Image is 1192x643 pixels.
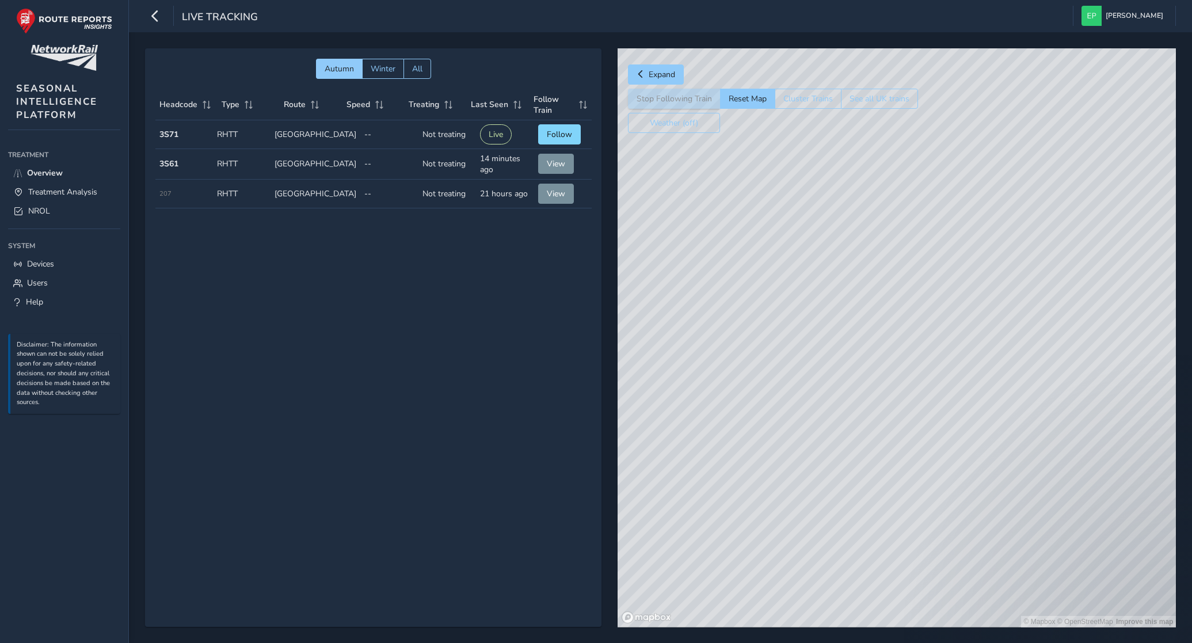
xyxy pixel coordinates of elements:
div: Treatment [8,146,120,163]
span: SEASONAL INTELLIGENCE PLATFORM [16,82,97,121]
td: 21 hours ago [476,180,534,208]
span: Treating [409,99,439,110]
td: [GEOGRAPHIC_DATA] [271,180,360,208]
img: rr logo [16,8,112,34]
span: Route [284,99,306,110]
button: Expand [628,64,684,85]
img: customer logo [31,45,98,71]
span: View [547,158,565,169]
button: Reset Map [720,89,775,109]
span: Overview [27,168,63,178]
span: View [547,188,565,199]
img: diamond-layout [1081,6,1102,26]
strong: 3S61 [159,158,178,169]
button: Follow [538,124,581,144]
td: Not treating [418,120,476,149]
span: Users [27,277,48,288]
button: Cluster Trains [775,89,841,109]
a: Users [8,273,120,292]
td: -- [360,180,418,208]
td: Not treating [418,180,476,208]
button: All [403,59,431,79]
span: Headcode [159,99,197,110]
span: Devices [27,258,54,269]
button: Live [480,124,512,144]
button: Weather (off) [628,113,720,133]
td: Not treating [418,149,476,180]
td: RHTT [213,180,271,208]
div: System [8,237,120,254]
button: Winter [362,59,403,79]
td: 14 minutes ago [476,149,534,180]
span: Treatment Analysis [28,187,97,197]
td: RHTT [213,120,271,149]
a: Treatment Analysis [8,182,120,201]
td: [GEOGRAPHIC_DATA] [271,149,360,180]
span: 207 [159,189,172,198]
span: All [412,63,422,74]
button: Autumn [316,59,362,79]
a: Help [8,292,120,311]
button: [PERSON_NAME] [1081,6,1167,26]
td: -- [360,120,418,149]
a: Overview [8,163,120,182]
span: Type [222,99,239,110]
span: Follow Train [534,94,574,116]
span: NROL [28,206,50,216]
span: [PERSON_NAME] [1106,6,1163,26]
a: NROL [8,201,120,220]
button: View [538,154,574,174]
td: [GEOGRAPHIC_DATA] [271,120,360,149]
button: See all UK trains [841,89,918,109]
span: Help [26,296,43,307]
span: Autumn [325,63,354,74]
span: Last Seen [471,99,508,110]
a: Devices [8,254,120,273]
span: Winter [371,63,395,74]
span: Live Tracking [182,10,258,26]
span: Follow [547,129,572,140]
p: Disclaimer: The information shown can not be solely relied upon for any safety-related decisions,... [17,340,115,408]
td: RHTT [213,149,271,180]
td: -- [360,149,418,180]
button: View [538,184,574,204]
strong: 3S71 [159,129,178,140]
span: Speed [346,99,370,110]
iframe: Intercom live chat [1153,604,1180,631]
span: Expand [649,69,675,80]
